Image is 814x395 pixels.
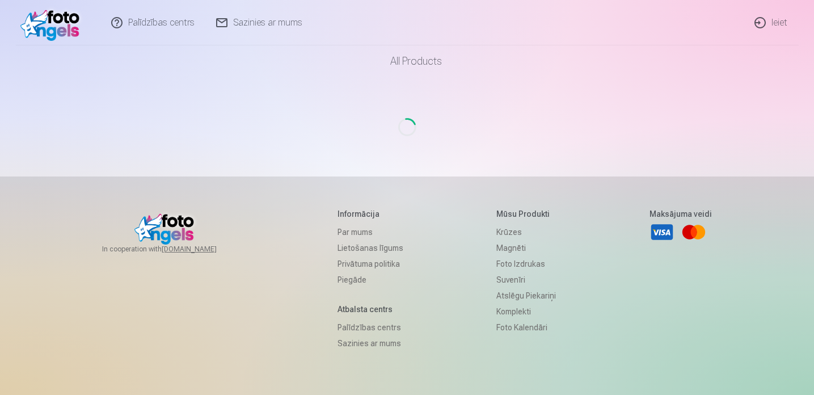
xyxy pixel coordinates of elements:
[338,335,403,351] a: Sazinies ar mums
[338,304,403,315] h5: Atbalsta centrs
[496,224,556,240] a: Krūzes
[338,208,403,220] h5: Informācija
[338,240,403,256] a: Lietošanas līgums
[496,304,556,320] a: Komplekti
[496,256,556,272] a: Foto izdrukas
[338,256,403,272] a: Privātuma politika
[496,272,556,288] a: Suvenīri
[649,208,712,220] h5: Maksājuma veidi
[649,220,674,245] a: Visa
[162,245,244,254] a: [DOMAIN_NAME]
[359,45,455,77] a: All products
[20,5,86,41] img: /v1
[681,220,706,245] a: Mastercard
[102,245,244,254] span: In cooperation with
[496,208,556,220] h5: Mūsu produkti
[338,224,403,240] a: Par mums
[338,272,403,288] a: Piegāde
[496,320,556,335] a: Foto kalendāri
[496,288,556,304] a: Atslēgu piekariņi
[338,320,403,335] a: Palīdzības centrs
[496,240,556,256] a: Magnēti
